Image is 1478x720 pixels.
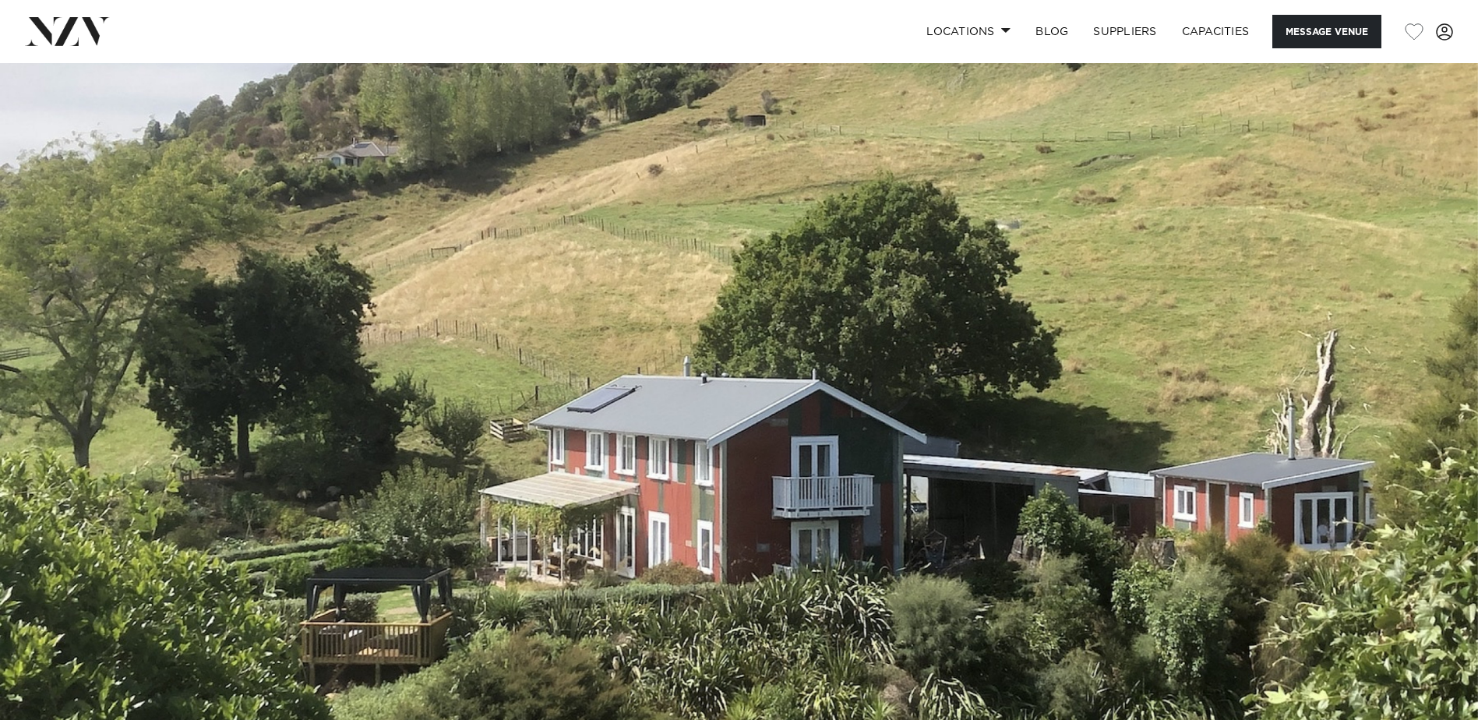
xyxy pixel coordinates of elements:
[1272,15,1381,48] button: Message Venue
[1081,15,1169,48] a: SUPPLIERS
[1169,15,1262,48] a: Capacities
[25,17,110,45] img: nzv-logo.png
[914,15,1023,48] a: Locations
[1023,15,1081,48] a: BLOG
